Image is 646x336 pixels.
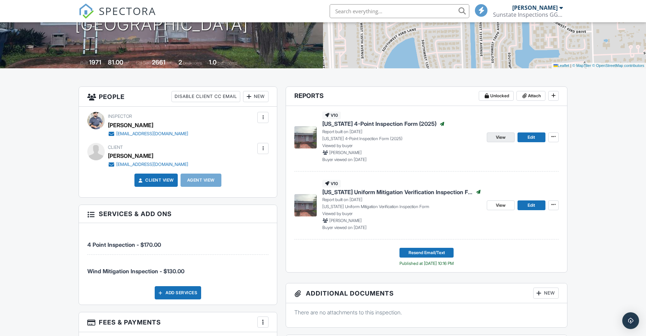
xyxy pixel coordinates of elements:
li: Service: Wind Mitigation Inspection [87,255,269,281]
div: Open Intercom Messenger [622,312,639,329]
span: Inspector [108,114,132,119]
div: [EMAIL_ADDRESS][DOMAIN_NAME] [116,131,188,137]
div: New [533,288,559,299]
li: Service: 4 Point Inspection [87,228,269,254]
div: 2661 [152,59,166,66]
a: [EMAIL_ADDRESS][DOMAIN_NAME] [108,130,188,137]
div: [EMAIL_ADDRESS][DOMAIN_NAME] [116,162,188,167]
span: SPECTORA [99,3,156,18]
div: 81.00 [108,59,123,66]
h3: Services & Add ons [79,205,277,223]
img: The Best Home Inspection Software - Spectora [79,3,94,19]
span: Wind Mitigation Inspection - $130.00 [87,268,184,275]
div: 1971 [89,59,101,66]
a: [EMAIL_ADDRESS][DOMAIN_NAME] [108,161,188,168]
h3: Fees & Payments [79,312,277,332]
input: Search everything... [330,4,469,18]
span: Lot Size [136,60,151,66]
span: 4 Point Inspection - $170.00 [87,241,161,248]
div: New [243,91,269,102]
span: bathrooms [218,60,237,66]
a: © MapTiler [572,63,591,68]
span: Built [80,60,88,66]
div: Disable Client CC Email [171,91,240,102]
p: There are no attachments to this inspection. [294,308,559,316]
div: [PERSON_NAME] [108,151,153,161]
div: Add Services [155,286,201,299]
span: Client [108,145,123,150]
div: Sunstate Inspections GGA LLC [493,11,563,18]
h3: Additional Documents [286,283,567,303]
span: | [570,63,571,68]
span: m² [167,60,172,66]
div: [PERSON_NAME] [512,4,558,11]
div: [PERSON_NAME] [108,120,153,130]
h3: People [79,87,277,107]
span: m² [124,60,130,66]
a: © OpenStreetMap contributors [592,63,644,68]
div: 1.0 [209,59,216,66]
a: Client View [137,177,174,184]
span: bedrooms [183,60,202,66]
a: Leaflet [553,63,569,68]
div: 2 [178,59,182,66]
a: SPECTORA [79,9,156,24]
